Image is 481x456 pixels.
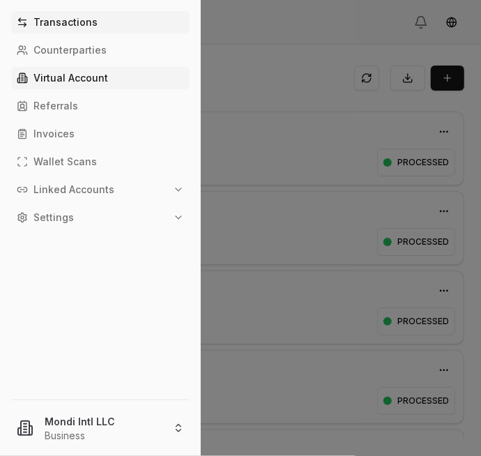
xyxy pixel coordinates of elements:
a: Virtual Account [11,67,190,89]
button: Linked Accounts [11,178,190,201]
a: Invoices [11,123,190,145]
button: Settings [11,206,190,229]
a: Counterparties [11,39,190,61]
p: Virtual Account [33,73,108,83]
p: Referrals [33,101,78,111]
a: Referrals [11,95,190,117]
p: Business [45,429,162,443]
p: Settings [33,213,74,222]
p: Wallet Scans [33,157,97,167]
button: Mondi Intl LLCBusiness [6,406,195,450]
a: Transactions [11,11,190,33]
p: Linked Accounts [33,185,114,195]
p: Mondi Intl LLC [45,414,162,429]
p: Transactions [33,17,98,27]
p: Invoices [33,129,75,139]
a: Wallet Scans [11,151,190,173]
p: Counterparties [33,45,107,55]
